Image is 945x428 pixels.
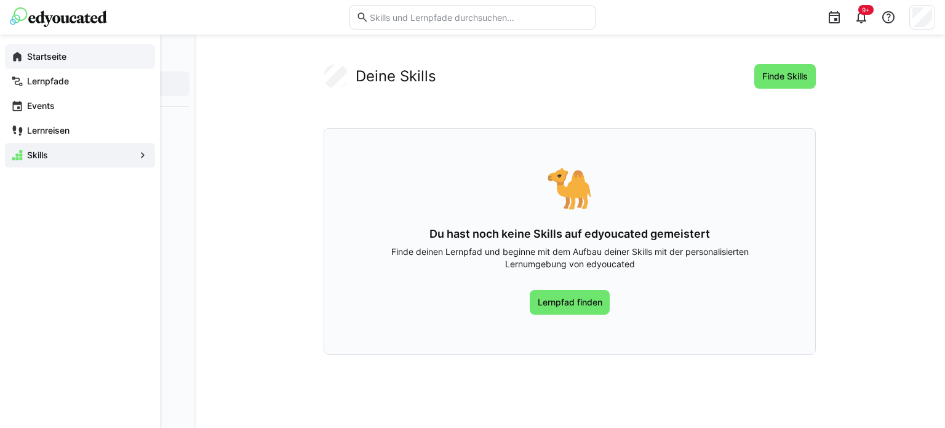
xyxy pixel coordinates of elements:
[369,12,589,23] input: Skills und Lernpfade durchsuchen…
[364,168,776,208] div: 🐪
[356,67,436,86] h2: Deine Skills
[760,70,810,83] span: Finde Skills
[754,64,816,89] button: Finde Skills
[364,227,776,241] h3: Du hast noch keine Skills auf edyoucated gemeistert
[530,290,610,315] a: Lernpfad finden
[862,6,870,14] span: 9+
[536,296,604,309] span: Lernpfad finden
[364,246,776,270] p: Finde deinen Lernpfad und beginne mit dem Aufbau deiner Skills mit der personalisierten Lernumgeb...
